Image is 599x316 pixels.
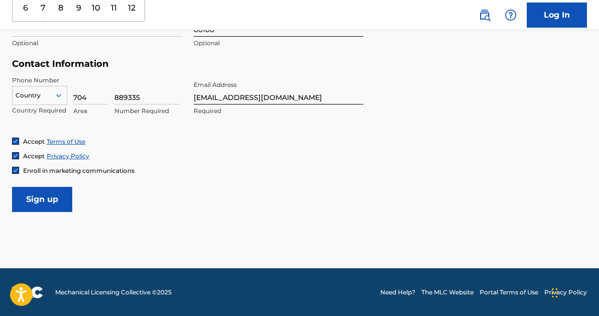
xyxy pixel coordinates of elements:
[421,288,474,297] a: The MLC Website
[114,107,180,116] p: Number Required
[20,2,32,14] div: Choose Sunday, September 6th, 1998
[90,2,102,14] div: Choose Thursday, September 10th, 1998
[549,268,599,316] iframe: Chat Widget
[475,5,495,25] a: Public Search
[12,187,72,212] input: Sign up
[108,2,120,14] div: Choose Friday, September 11th, 1998
[480,288,538,297] a: Portal Terms of Use
[73,107,108,116] p: Area
[194,39,363,48] p: Optional
[505,9,517,21] img: help
[23,152,45,160] span: Accept
[23,138,45,145] span: Accept
[13,138,19,144] img: checkbox
[380,288,415,297] a: Need Help?
[501,5,521,25] div: Help
[23,167,134,174] span: Enroll in marketing communications
[12,58,363,70] h5: Contact Information
[47,152,89,160] a: Privacy Policy
[125,2,137,14] div: Choose Saturday, September 12th, 1998
[55,288,172,297] span: Mechanical Licensing Collective © 2025
[552,278,558,308] div: Drag
[55,2,67,14] div: Choose Tuesday, September 8th, 1998
[73,2,85,14] div: Choose Wednesday, September 9th, 1998
[13,153,19,159] img: checkbox
[527,3,587,28] a: Log In
[194,107,363,116] p: Required
[479,9,491,21] img: search
[544,288,587,297] a: Privacy Policy
[47,138,85,145] a: Terms of Use
[12,39,182,48] p: Optional
[37,2,49,14] div: Choose Monday, September 7th, 1998
[13,167,19,173] img: checkbox
[12,106,67,115] p: Country Required
[12,286,43,298] img: logo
